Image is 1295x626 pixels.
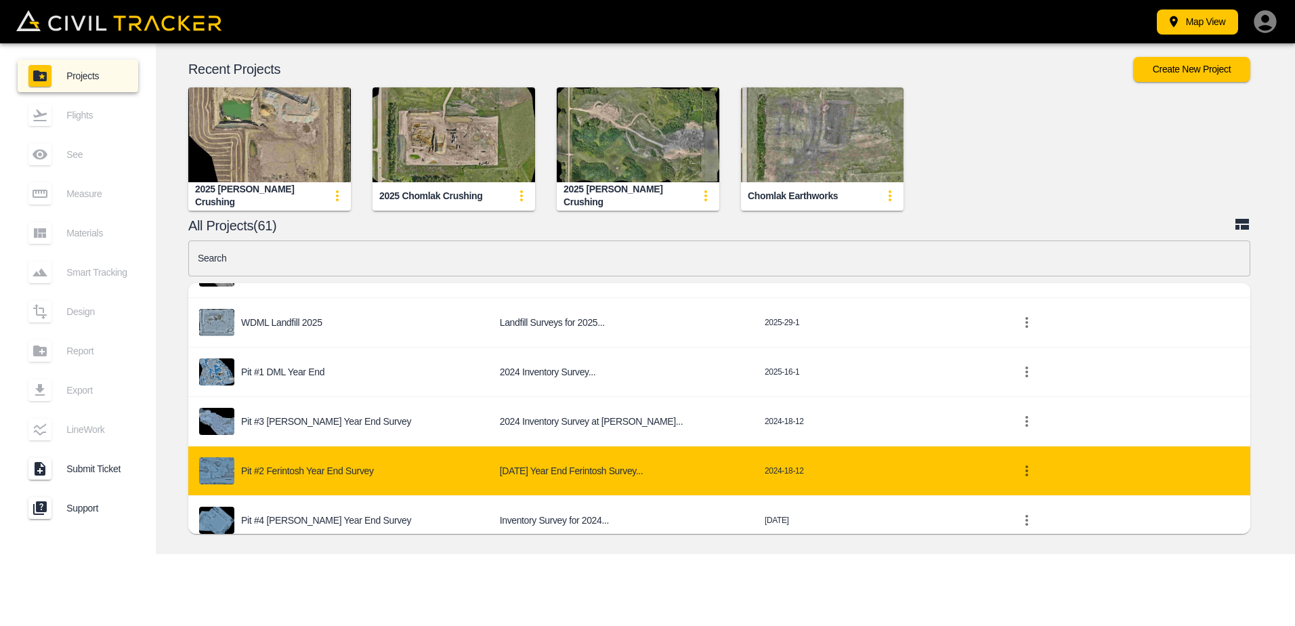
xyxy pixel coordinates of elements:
img: 2025 Chomlak Crushing [373,87,535,182]
td: 2025-29-1 [754,298,1002,348]
img: 2025 Schultz Crushing [557,87,719,182]
p: All Projects(61) [188,220,1234,231]
h6: Landfill Surveys for 2025 [500,314,743,331]
h6: Inventory Survey for 2024 [500,512,743,529]
td: 2024-18-12 [754,397,1002,446]
img: project-image [199,358,234,385]
button: update-card-details [508,182,535,209]
div: 2025 [PERSON_NAME] Crushing [564,183,692,208]
a: Submit Ticket [18,453,138,485]
button: update-card-details [324,182,351,209]
p: Recent Projects [188,64,1133,75]
td: [DATE] [754,496,1002,545]
span: Projects [66,70,127,81]
td: 2024-18-12 [754,446,1002,496]
button: Map View [1157,9,1238,35]
button: Create New Project [1133,57,1250,82]
td: 2025-16-1 [754,348,1002,397]
div: 2025 [PERSON_NAME] Crushing [195,183,324,208]
h6: 2024 Inventory Survey at schultz [500,413,743,430]
a: Projects [18,60,138,92]
img: Chomlak Earthworks [741,87,904,182]
img: project-image [199,507,234,534]
span: Support [66,503,127,514]
img: 2025 Dingman Crushing [188,87,351,182]
div: 2025 Chomlak Crushing [379,190,483,203]
p: Pit #1 DML Year End [241,367,324,377]
h6: 2024 Inventory Survey [500,364,743,381]
p: Pit #3 [PERSON_NAME] Year End Survey [241,416,411,427]
img: project-image [199,408,234,435]
img: Civil Tracker [16,10,221,31]
p: WDML Landfill 2025 [241,317,322,328]
p: Pit #2 Ferintosh Year End Survey [241,465,374,476]
div: Chomlak Earthworks [748,190,838,203]
span: Submit Ticket [66,463,127,474]
h6: Dec 17/24 Year End Ferintosh Survey [500,463,743,480]
a: Support [18,492,138,524]
button: update-card-details [692,182,719,209]
button: update-card-details [876,182,904,209]
p: Pit #4 [PERSON_NAME] Year End Survey [241,515,411,526]
img: project-image [199,457,234,484]
img: project-image [199,309,234,336]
